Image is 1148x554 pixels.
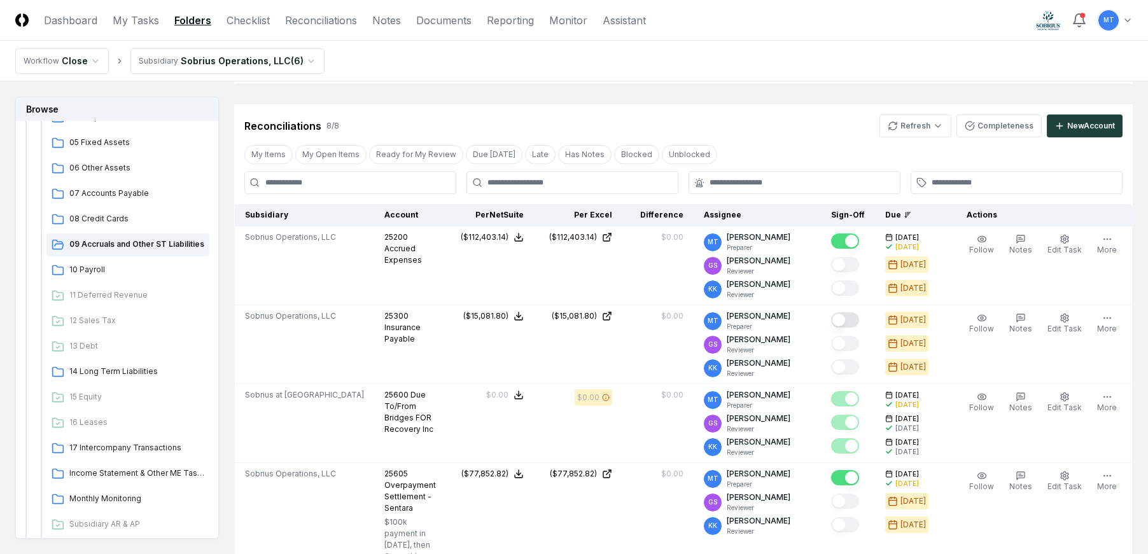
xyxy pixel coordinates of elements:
[285,13,357,28] a: Reconciliations
[69,264,204,275] span: 10 Payroll
[831,280,859,296] button: Mark complete
[727,310,790,322] p: [PERSON_NAME]
[900,259,926,270] div: [DATE]
[1009,324,1032,333] span: Notes
[727,345,790,355] p: Reviewer
[463,310,508,322] div: ($15,081.80)
[900,282,926,294] div: [DATE]
[831,415,859,430] button: Mark complete
[552,310,597,322] div: ($15,081.80)
[1103,15,1114,25] span: MT
[895,391,919,400] span: [DATE]
[15,13,29,27] img: Logo
[461,232,524,243] button: ($112,403.14)
[46,157,209,180] a: 06 Other Assets
[525,145,556,164] button: Late
[708,497,717,507] span: GS
[69,162,204,174] span: 06 Other Assets
[544,232,612,243] a: ($112,403.14)
[461,468,508,480] div: ($77,852.82)
[1095,310,1119,337] button: More
[694,204,821,226] th: Assignee
[372,13,401,28] a: Notes
[885,209,936,221] div: Due
[113,13,159,28] a: My Tasks
[661,389,683,401] div: $0.00
[895,242,919,252] div: [DATE]
[463,310,524,322] button: ($15,081.80)
[46,513,209,536] a: Subsidiary AR & AP
[708,316,718,326] span: MT
[895,414,919,424] span: [DATE]
[967,310,997,337] button: Follow
[1045,232,1084,258] button: Edit Task
[1047,481,1082,491] span: Edit Task
[44,13,97,28] a: Dashboard
[46,412,209,434] a: 16 Leases
[446,204,534,226] th: Per NetSuite
[727,448,790,457] p: Reviewer
[727,322,790,331] p: Preparer
[956,209,1123,221] div: Actions
[1095,232,1119,258] button: More
[174,13,211,28] a: Folders
[831,494,859,509] button: Mark complete
[1007,310,1035,337] button: Notes
[727,357,790,369] p: [PERSON_NAME]
[969,245,994,254] span: Follow
[1067,120,1115,132] div: New Account
[46,488,209,511] a: Monthly Monitoring
[661,468,683,480] div: $0.00
[708,395,718,405] span: MT
[831,257,859,272] button: Mark complete
[1095,389,1119,416] button: More
[727,369,790,378] p: Reviewer
[1007,389,1035,416] button: Notes
[895,447,919,457] div: [DATE]
[969,403,994,412] span: Follow
[727,389,790,401] p: [PERSON_NAME]
[46,132,209,155] a: 05 Fixed Assets
[727,290,790,300] p: Reviewer
[486,389,508,401] div: $0.00
[486,389,524,401] button: $0.00
[487,13,534,28] a: Reporting
[661,232,683,243] div: $0.00
[831,233,859,249] button: Mark complete
[227,13,270,28] a: Checklist
[466,145,522,164] button: Due Today
[416,13,472,28] a: Documents
[708,261,717,270] span: GS
[577,392,599,403] div: $0.00
[708,340,717,349] span: GS
[384,469,408,478] span: 25605
[727,492,790,503] p: [PERSON_NAME]
[879,114,951,137] button: Refresh
[31,27,220,541] div: 07-[DATE]
[384,322,421,343] span: Insurance Payable
[1036,10,1061,31] img: Sobrius logo
[46,259,209,282] a: 10 Payroll
[46,208,209,231] a: 08 Credit Cards
[46,183,209,205] a: 07 Accounts Payable
[1047,324,1082,333] span: Edit Task
[969,481,994,491] span: Follow
[1097,9,1120,32] button: MT
[69,366,204,377] span: 14 Long Term Liabilities
[69,467,204,479] span: Income Statement & Other ME Tasks
[384,390,409,399] span: 25600
[967,468,997,495] button: Follow
[1007,232,1035,258] button: Notes
[661,310,683,322] div: $0.00
[544,468,612,480] a: ($77,852.82)
[1045,389,1084,416] button: Edit Task
[727,413,790,424] p: [PERSON_NAME]
[708,442,717,452] span: KK
[831,359,859,375] button: Mark complete
[708,419,717,428] span: GS
[727,436,790,448] p: [PERSON_NAME]
[46,437,209,460] a: 17 Intercompany Transactions
[895,438,919,447] span: [DATE]
[1007,468,1035,495] button: Notes
[900,314,926,326] div: [DATE]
